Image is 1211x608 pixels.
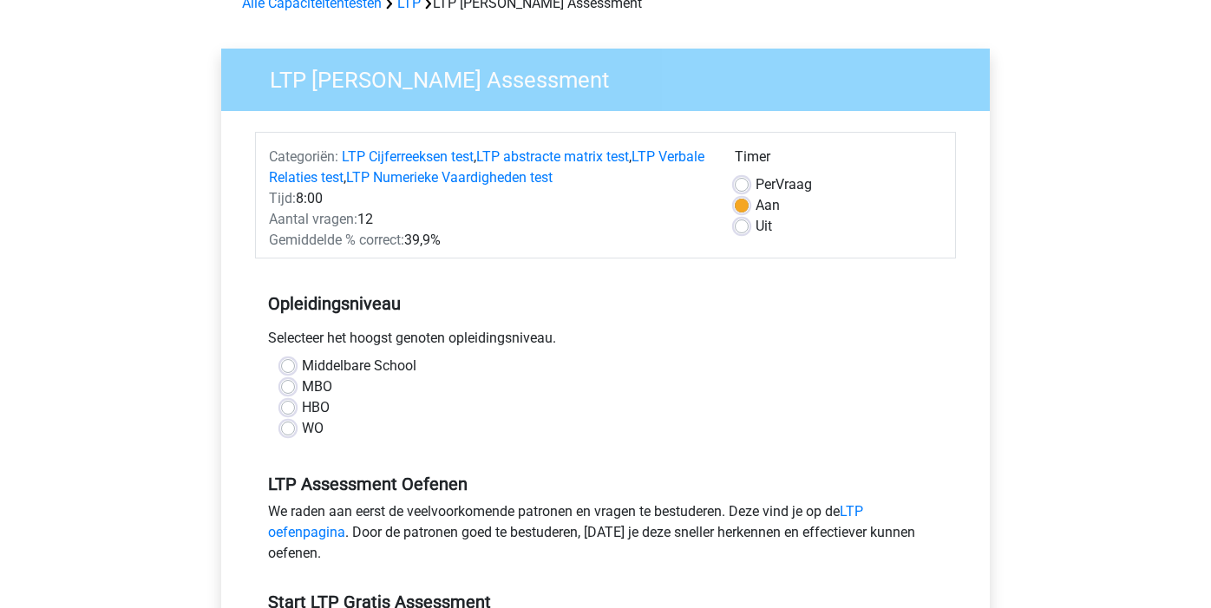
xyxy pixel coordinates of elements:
label: Middelbare School [302,356,416,376]
div: 39,9% [256,230,722,251]
div: Timer [735,147,942,174]
span: Tijd: [269,190,296,206]
div: Selecteer het hoogst genoten opleidingsniveau. [255,328,956,356]
a: LTP Cijferreeksen test [342,148,474,165]
label: Aan [756,195,780,216]
h5: LTP Assessment Oefenen [268,474,943,494]
span: Categoriën: [269,148,338,165]
div: , , , [256,147,722,188]
label: WO [302,418,324,439]
div: 12 [256,209,722,230]
label: Uit [756,216,772,237]
label: MBO [302,376,332,397]
div: We raden aan eerst de veelvoorkomende patronen en vragen te bestuderen. Deze vind je op de . Door... [255,501,956,571]
div: 8:00 [256,188,722,209]
label: Vraag [756,174,812,195]
a: LTP Numerieke Vaardigheden test [346,169,553,186]
span: Per [756,176,776,193]
h3: LTP [PERSON_NAME] Assessment [249,60,977,94]
h5: Opleidingsniveau [268,286,943,321]
a: LTP abstracte matrix test [476,148,629,165]
label: HBO [302,397,330,418]
span: Gemiddelde % correct: [269,232,404,248]
span: Aantal vragen: [269,211,357,227]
